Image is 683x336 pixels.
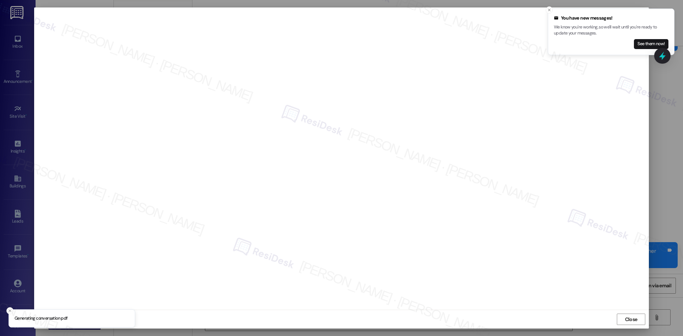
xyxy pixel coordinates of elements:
p: Generating conversation pdf [15,315,67,322]
button: Close toast [6,307,14,314]
button: Close toast [546,6,553,14]
div: You have new messages! [554,15,668,22]
span: Close [625,316,637,323]
iframe: retool [38,11,645,306]
p: We know you're working, so we'll wait until you're ready to update your messages. [554,24,668,37]
button: See them now! [634,39,668,49]
button: Close [617,314,645,325]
